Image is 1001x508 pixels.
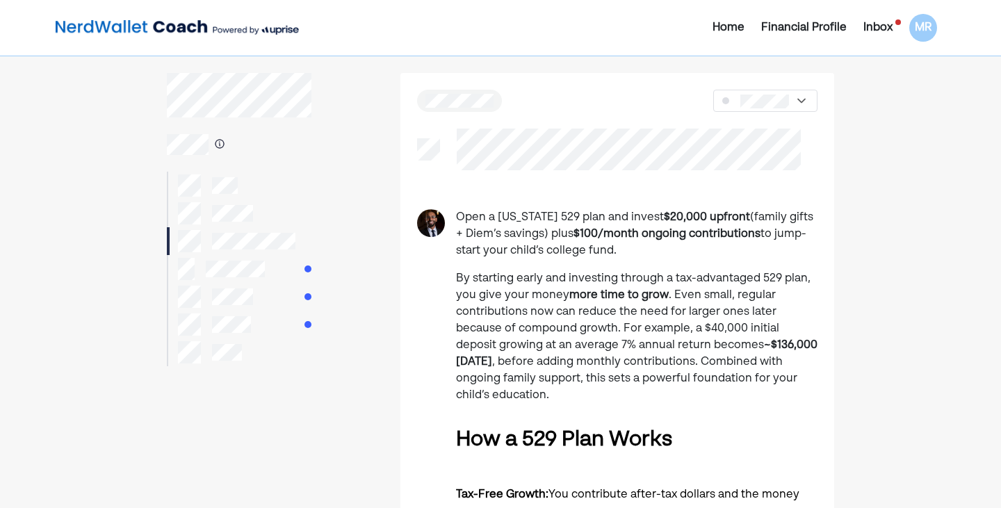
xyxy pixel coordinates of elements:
[713,19,744,36] div: Home
[456,209,817,259] p: Open a [US_STATE] 529 plan and invest (family gifts + Diem’s savings) plus to jump-start your chi...
[456,270,817,404] p: By starting early and investing through a tax-advantaged 529 plan, you give your money . Even sma...
[761,19,847,36] div: Financial Profile
[569,290,669,301] strong: more time to grow
[456,425,817,456] h3: How a 529 Plan Works
[909,14,937,42] div: MR
[456,489,548,500] strong: Tax-Free Growth:
[863,19,893,36] div: Inbox
[664,212,750,223] strong: $20,000 upfront
[573,229,760,240] strong: $100/month ongoing contributions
